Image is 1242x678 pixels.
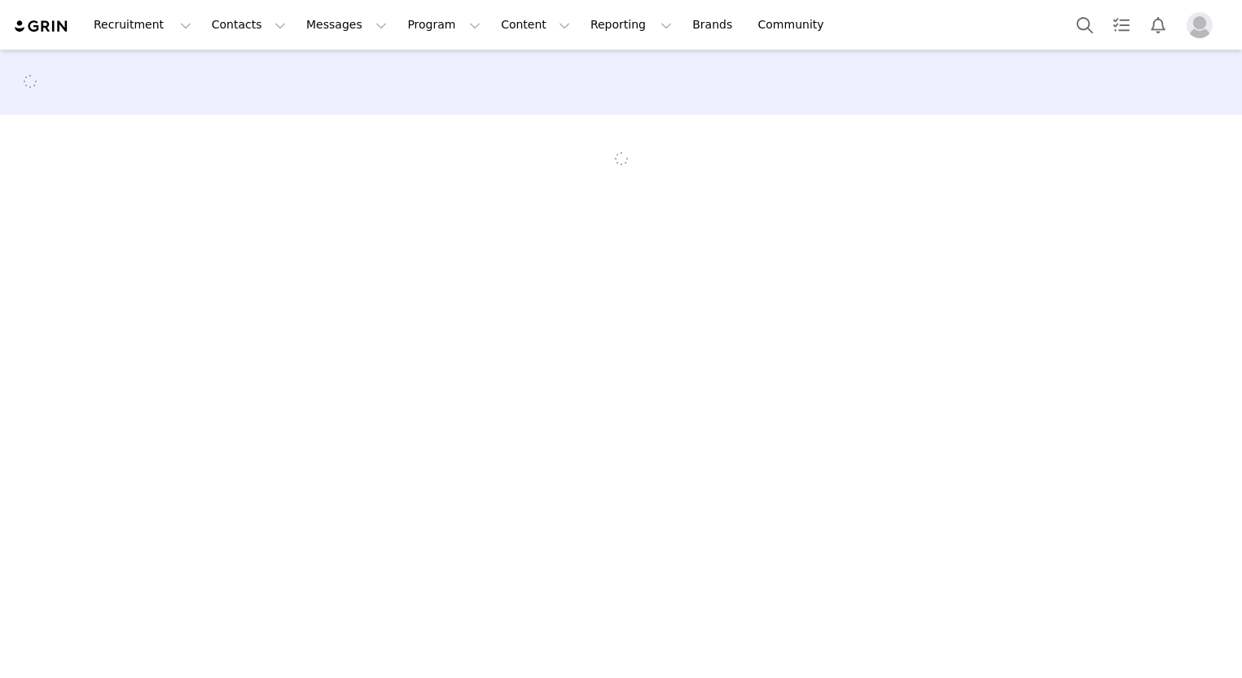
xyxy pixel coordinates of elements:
img: grin logo [13,19,70,34]
img: placeholder-profile.jpg [1187,12,1213,38]
button: Reporting [581,7,682,43]
button: Notifications [1140,7,1176,43]
button: Search [1067,7,1103,43]
button: Contacts [202,7,296,43]
a: Tasks [1104,7,1139,43]
button: Recruitment [84,7,201,43]
a: Brands [682,7,747,43]
button: Content [491,7,580,43]
button: Program [397,7,490,43]
button: Messages [296,7,397,43]
a: Community [748,7,841,43]
button: Profile [1177,12,1229,38]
